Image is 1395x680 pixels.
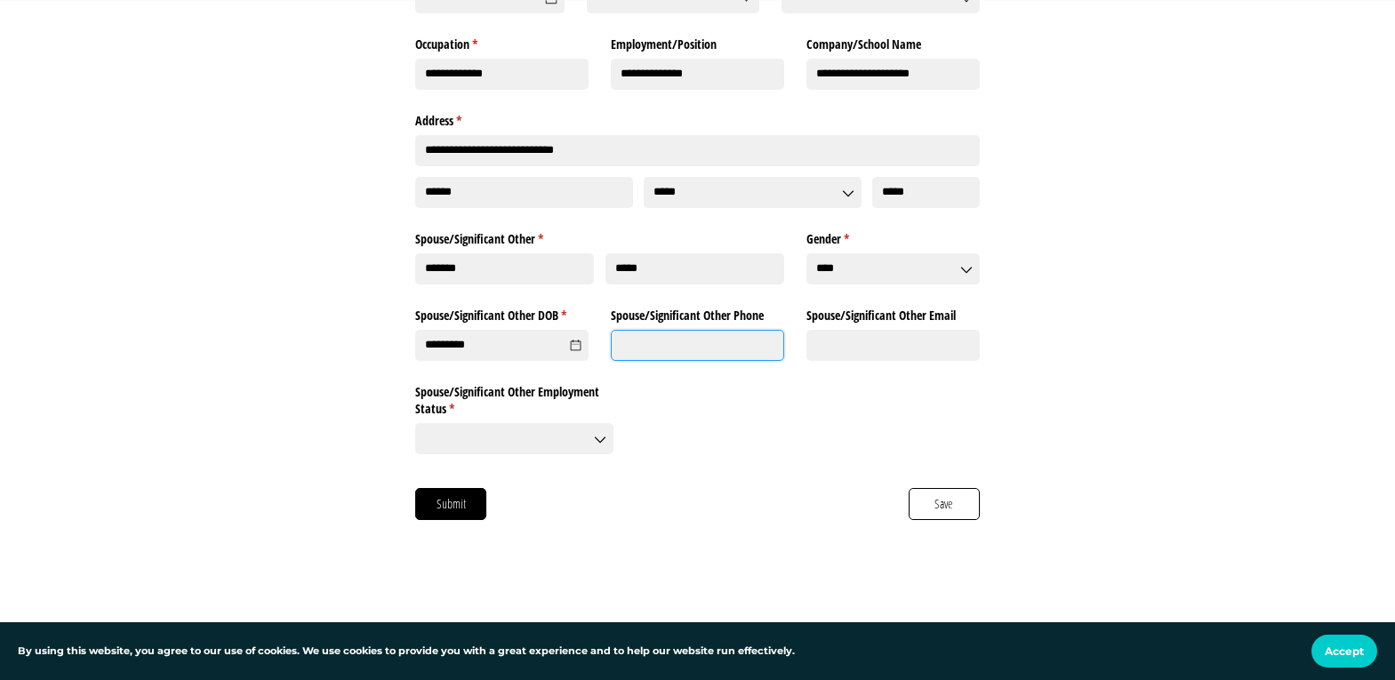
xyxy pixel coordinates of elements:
[415,377,613,418] label: Spouse/​Significant Other Employment Status
[909,488,980,520] button: Save
[806,30,980,53] label: Company/​School Name
[415,107,979,130] legend: Address
[415,177,632,208] input: City
[436,494,467,514] span: Submit
[1325,644,1364,658] span: Accept
[415,301,589,324] label: Spouse/​Significant Other DOB
[1311,635,1377,668] button: Accept
[415,135,979,166] input: Address Line 1
[611,301,784,324] label: Spouse/​Significant Other Phone
[415,225,784,248] legend: Spouse/​Significant Other
[415,30,589,53] label: Occupation
[605,253,784,284] input: Last
[611,30,784,53] label: Employment/​Position
[18,644,795,660] p: By using this website, you agree to our use of cookies. We use cookies to provide you with a grea...
[415,488,486,520] button: Submit
[806,301,980,324] label: Spouse/​Significant Other Email
[872,177,979,208] input: Zip Code
[806,225,980,248] label: Gender
[934,494,954,514] span: Save
[644,177,861,208] input: State
[415,253,594,284] input: First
